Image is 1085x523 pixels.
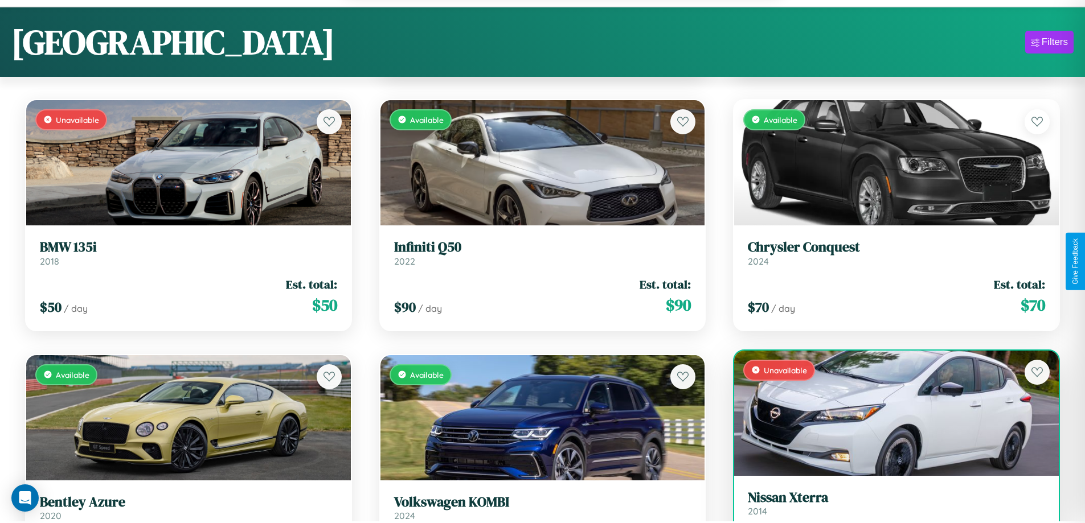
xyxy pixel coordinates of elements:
span: / day [418,303,442,314]
span: Available [764,115,797,125]
h3: Bentley Azure [40,494,337,510]
span: / day [64,303,88,314]
span: 2024 [748,256,769,267]
h3: BMW 135i [40,239,337,256]
a: Volkswagen KOMBI2024 [394,494,691,522]
h3: Chrysler Conquest [748,239,1045,256]
span: Available [410,370,444,380]
a: Chrysler Conquest2024 [748,239,1045,267]
span: / day [771,303,795,314]
span: Est. total: [286,276,337,293]
a: Infiniti Q502022 [394,239,691,267]
h1: [GEOGRAPHIC_DATA] [11,19,335,65]
button: Filters [1025,31,1074,53]
span: Est. total: [640,276,691,293]
h3: Infiniti Q50 [394,239,691,256]
span: 2014 [748,505,767,517]
span: $ 70 [748,298,769,316]
span: $ 90 [666,294,691,316]
span: Unavailable [764,365,807,375]
a: Nissan Xterra2014 [748,489,1045,517]
h3: Volkswagen KOMBI [394,494,691,510]
div: Filters [1042,36,1068,48]
h3: Nissan Xterra [748,489,1045,506]
span: $ 70 [1021,294,1045,316]
span: 2020 [40,510,62,521]
span: Unavailable [56,115,99,125]
a: Bentley Azure2020 [40,494,337,522]
span: 2022 [394,256,415,267]
div: Give Feedback [1071,238,1079,285]
div: Open Intercom Messenger [11,484,39,512]
span: $ 90 [394,298,416,316]
span: 2024 [394,510,415,521]
span: $ 50 [40,298,62,316]
span: $ 50 [312,294,337,316]
span: Available [56,370,89,380]
span: Est. total: [994,276,1045,293]
a: BMW 135i2018 [40,239,337,267]
span: Available [410,115,444,125]
span: 2018 [40,256,59,267]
